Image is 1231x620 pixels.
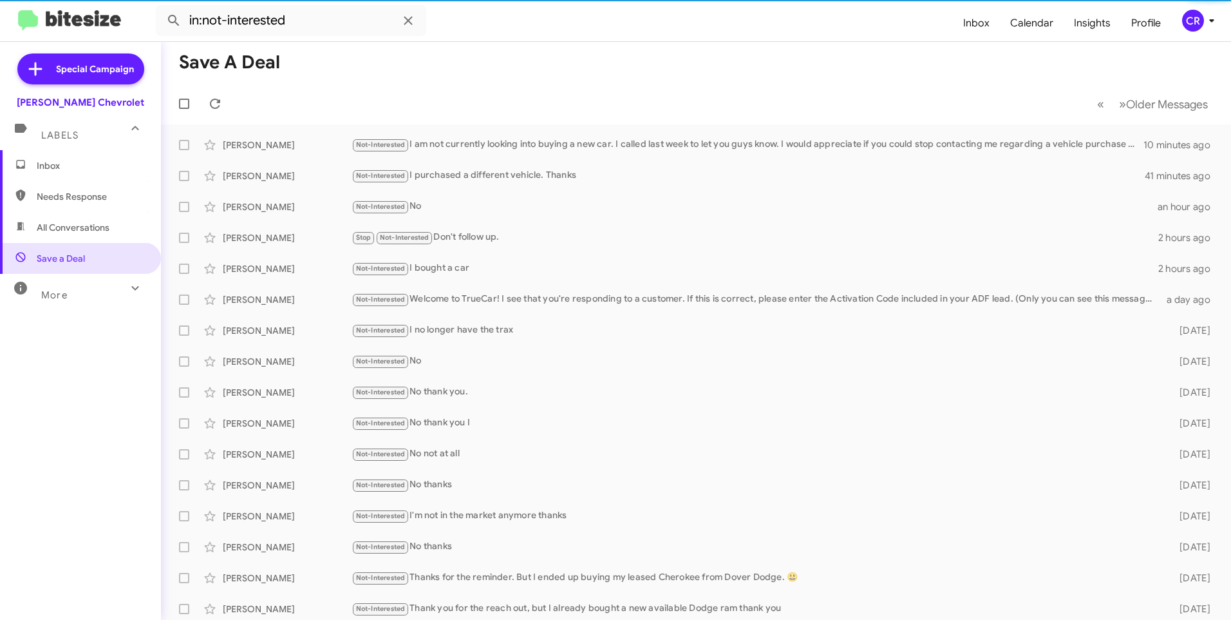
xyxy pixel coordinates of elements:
[1159,603,1221,615] div: [DATE]
[352,509,1159,523] div: I'm not in the market anymore thanks
[356,326,406,334] span: Not-Interested
[356,202,406,211] span: Not-Interested
[41,130,79,141] span: Labels
[1159,386,1221,399] div: [DATE]
[352,478,1159,492] div: No thanks
[1158,262,1221,275] div: 2 hours ago
[223,324,352,337] div: [PERSON_NAME]
[356,605,406,613] span: Not-Interested
[1159,355,1221,368] div: [DATE]
[356,512,406,520] span: Not-Interested
[356,450,406,458] span: Not-Interested
[156,5,426,36] input: Search
[356,543,406,551] span: Not-Interested
[1143,139,1221,151] div: 10 minutes ago
[41,289,68,301] span: More
[352,292,1159,307] div: Welcome to TrueCar! I see that you're responding to a customer. If this is correct, please enter ...
[352,261,1158,276] div: I bought a car
[179,52,280,73] h1: Save a Deal
[223,510,352,523] div: [PERSON_NAME]
[1159,572,1221,585] div: [DATE]
[1064,5,1121,42] a: Insights
[1159,541,1221,554] div: [DATE]
[1159,293,1221,306] div: a day ago
[1159,510,1221,523] div: [DATE]
[356,388,406,396] span: Not-Interested
[223,293,352,306] div: [PERSON_NAME]
[356,419,406,427] span: Not-Interested
[223,448,352,461] div: [PERSON_NAME]
[1171,10,1217,32] button: CR
[223,541,352,554] div: [PERSON_NAME]
[1159,448,1221,461] div: [DATE]
[1090,91,1216,117] nav: Page navigation example
[1159,417,1221,430] div: [DATE]
[356,171,406,180] span: Not-Interested
[223,139,352,151] div: [PERSON_NAME]
[17,53,144,84] a: Special Campaign
[37,252,85,265] span: Save a Deal
[1182,10,1204,32] div: CR
[1089,91,1112,117] button: Previous
[356,574,406,582] span: Not-Interested
[1126,97,1208,111] span: Older Messages
[1119,96,1126,112] span: »
[223,231,352,244] div: [PERSON_NAME]
[1121,5,1171,42] a: Profile
[352,323,1159,338] div: I no longer have the trax
[223,355,352,368] div: [PERSON_NAME]
[17,96,144,109] div: [PERSON_NAME] Chevrolet
[352,199,1158,214] div: No
[356,295,406,304] span: Not-Interested
[37,159,146,172] span: Inbox
[352,416,1159,431] div: No thank you I
[1000,5,1064,42] a: Calendar
[1158,200,1221,213] div: an hour ago
[1158,231,1221,244] div: 2 hours ago
[1159,324,1221,337] div: [DATE]
[356,140,406,149] span: Not-Interested
[1145,170,1221,182] div: 41 minutes ago
[352,230,1158,245] div: Don't follow up.
[380,233,429,242] span: Not-Interested
[356,481,406,489] span: Not-Interested
[1159,479,1221,492] div: [DATE]
[223,572,352,585] div: [PERSON_NAME]
[953,5,1000,42] a: Inbox
[352,570,1159,585] div: Thanks for the reminder. But I ended up buying my leased Cherokee from Dover Dodge. 😃
[37,190,146,203] span: Needs Response
[223,417,352,430] div: [PERSON_NAME]
[352,539,1159,554] div: No thanks
[356,264,406,273] span: Not-Interested
[223,262,352,275] div: [PERSON_NAME]
[223,170,352,182] div: [PERSON_NAME]
[1111,91,1216,117] button: Next
[56,63,134,75] span: Special Campaign
[223,386,352,399] div: [PERSON_NAME]
[356,357,406,365] span: Not-Interested
[352,385,1159,400] div: No thank you.
[223,603,352,615] div: [PERSON_NAME]
[37,221,109,234] span: All Conversations
[352,354,1159,369] div: No
[352,447,1159,461] div: No not at all
[352,137,1143,152] div: I am not currently looking into buying a new car. I called last week to let you guys know. I woul...
[223,479,352,492] div: [PERSON_NAME]
[1097,96,1104,112] span: «
[352,168,1145,183] div: I purchased a different vehicle. Thanks
[352,601,1159,616] div: Thank you for the reach out, but I already bought a new available Dodge ram thank you
[223,200,352,213] div: [PERSON_NAME]
[356,233,371,242] span: Stop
